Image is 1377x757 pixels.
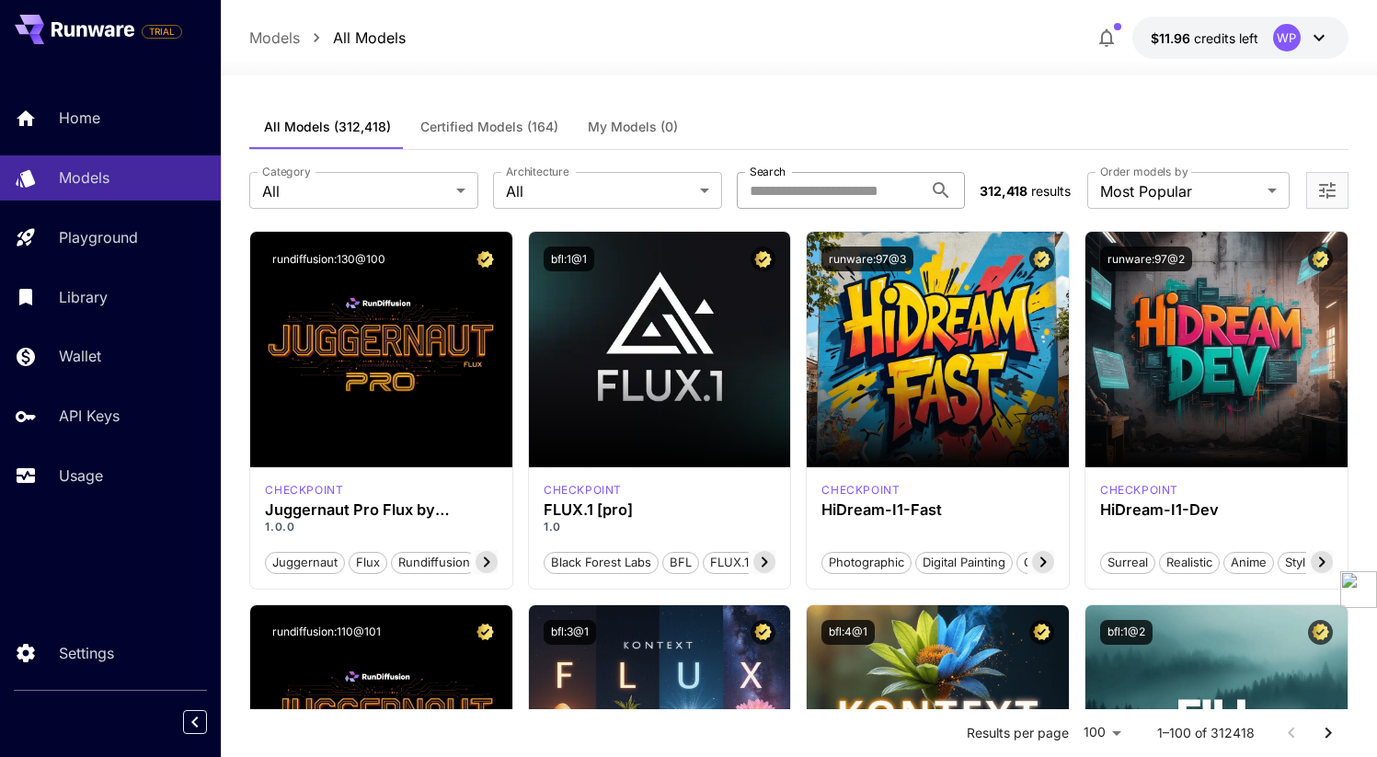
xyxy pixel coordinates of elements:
[350,554,386,572] span: flux
[1310,715,1347,751] button: Go to next page
[1273,24,1301,52] div: WP
[821,620,875,645] button: bfl:4@1
[392,554,476,572] span: rundiffusion
[545,554,658,572] span: Black Forest Labs
[1029,247,1054,271] button: Certified Model – Vetted for best performance and includes a commercial license.
[663,554,698,572] span: BFL
[967,724,1069,742] p: Results per page
[59,226,138,248] p: Playground
[544,482,622,499] p: checkpoint
[821,501,1054,519] h3: HiDream-I1-Fast
[1100,620,1153,645] button: bfl:1@2
[821,482,900,499] p: checkpoint
[262,180,449,202] span: All
[249,27,300,49] a: Models
[249,27,406,49] nav: breadcrumb
[1308,620,1333,645] button: Certified Model – Vetted for best performance and includes a commercial license.
[1340,571,1377,608] img: side-widget.svg
[143,25,181,39] span: TRIAL
[265,482,343,499] div: FLUX.1 D
[916,554,1012,572] span: Digital Painting
[262,164,311,179] label: Category
[751,247,775,271] button: Certified Model – Vetted for best performance and includes a commercial license.
[703,550,788,574] button: FLUX.1 [pro]
[1224,554,1273,572] span: Anime
[1100,180,1260,202] span: Most Popular
[1101,554,1154,572] span: Surreal
[1132,17,1348,59] button: $11.9645WP
[1016,550,1087,574] button: Cinematic
[506,164,568,179] label: Architecture
[473,620,498,645] button: Certified Model – Vetted for best performance and includes a commercial license.
[1316,179,1338,202] button: Open more filters
[1100,247,1192,271] button: runware:97@2
[544,482,622,499] div: fluxpro
[544,550,659,574] button: Black Forest Labs
[349,550,387,574] button: flux
[821,482,900,499] div: HiDream Fast
[59,345,101,367] p: Wallet
[265,620,388,645] button: rundiffusion:110@101
[506,180,693,202] span: All
[1159,550,1220,574] button: Realistic
[980,183,1027,199] span: 312,418
[265,550,345,574] button: juggernaut
[420,119,558,135] span: Certified Models (164)
[265,247,393,271] button: rundiffusion:130@100
[59,166,109,189] p: Models
[59,107,100,129] p: Home
[265,482,343,499] p: checkpoint
[704,554,787,572] span: FLUX.1 [pro]
[1151,29,1258,48] div: $11.9645
[1017,554,1086,572] span: Cinematic
[588,119,678,135] span: My Models (0)
[266,554,344,572] span: juggernaut
[59,465,103,487] p: Usage
[544,620,596,645] button: bfl:3@1
[821,247,913,271] button: runware:97@3
[1279,554,1336,572] span: Stylized
[544,501,776,519] h3: FLUX.1 [pro]
[1308,247,1333,271] button: Certified Model – Vetted for best performance and includes a commercial license.
[1076,719,1128,746] div: 100
[822,554,911,572] span: Photographic
[544,247,594,271] button: bfl:1@1
[1031,183,1071,199] span: results
[1223,550,1274,574] button: Anime
[265,501,498,519] h3: Juggernaut Pro Flux by RunDiffusion
[59,405,120,427] p: API Keys
[1100,482,1178,499] p: checkpoint
[1100,482,1178,499] div: HiDream Dev
[1029,620,1054,645] button: Certified Model – Vetted for best performance and includes a commercial license.
[1160,554,1219,572] span: Realistic
[915,550,1013,574] button: Digital Painting
[1100,501,1333,519] h3: HiDream-I1-Dev
[142,20,182,42] span: Add your payment card to enable full platform functionality.
[751,620,775,645] button: Certified Model – Vetted for best performance and includes a commercial license.
[265,519,498,535] p: 1.0.0
[662,550,699,574] button: BFL
[264,119,391,135] span: All Models (312,418)
[197,705,221,739] div: Collapse sidebar
[183,710,207,734] button: Collapse sidebar
[59,286,108,308] p: Library
[821,550,912,574] button: Photographic
[473,247,498,271] button: Certified Model – Vetted for best performance and includes a commercial license.
[1151,30,1194,46] span: $11.96
[59,642,114,664] p: Settings
[1278,550,1337,574] button: Stylized
[333,27,406,49] a: All Models
[1100,550,1155,574] button: Surreal
[1194,30,1258,46] span: credits left
[1100,164,1188,179] label: Order models by
[391,550,477,574] button: rundiffusion
[1157,724,1255,742] p: 1–100 of 312418
[544,519,776,535] p: 1.0
[750,164,786,179] label: Search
